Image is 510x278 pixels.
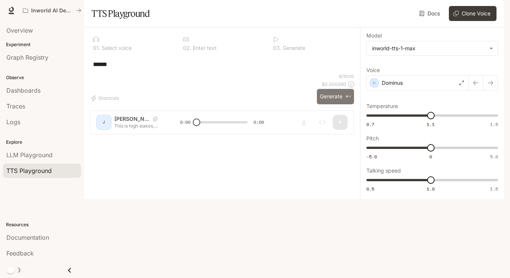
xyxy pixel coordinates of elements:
[317,89,354,104] button: Generate⌘⏎
[366,168,401,173] p: Talking speed
[449,6,496,21] button: Clone Voice
[367,41,498,56] div: inworld-tts-1-max
[366,153,377,160] span: -5.0
[322,81,346,87] p: $ 0.000060
[273,45,281,51] p: 0 3 .
[339,73,354,80] p: 6 / 1000
[427,121,435,128] span: 1.1
[490,121,498,128] span: 1.5
[372,45,486,52] div: inworld-tts-1-max
[366,186,374,192] span: 0.5
[427,186,435,192] span: 1.0
[382,79,403,87] p: Dominus
[366,33,382,38] p: Model
[31,8,73,14] p: Inworld AI Demos
[345,95,351,99] p: ⌘⏎
[100,45,132,51] p: Select voice
[90,92,122,104] button: Shortcuts
[191,45,217,51] p: Enter text
[91,6,150,21] h1: TTS Playground
[366,104,398,109] p: Temperature
[490,186,498,192] span: 1.5
[19,3,85,18] button: All workspaces
[183,45,191,51] p: 0 2 .
[490,153,498,160] span: 5.0
[366,68,380,73] p: Voice
[429,153,432,160] span: 0
[366,121,374,128] span: 0.7
[418,6,443,21] a: Docs
[93,45,100,51] p: 0 1 .
[281,45,305,51] p: Generate
[366,136,379,141] p: Pitch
